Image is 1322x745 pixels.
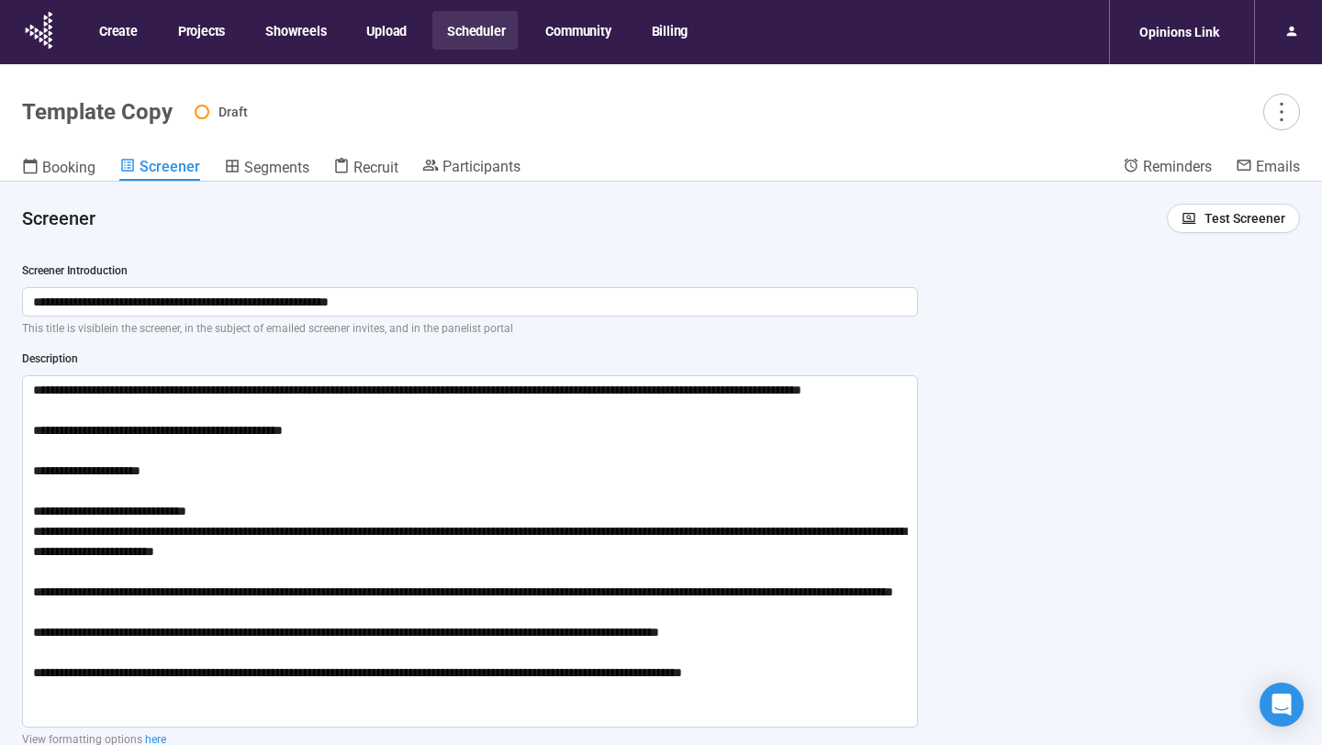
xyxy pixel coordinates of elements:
a: Screener [119,157,200,181]
button: Showreels [251,11,339,50]
span: Test Screener [1204,208,1285,228]
span: Screener [140,158,200,175]
a: Booking [22,157,95,181]
span: Draft [218,105,248,119]
a: Reminders [1123,157,1212,179]
span: Booking [42,159,95,176]
div: Description [22,350,918,368]
button: Scheduler [432,11,518,50]
div: Opinions Link [1128,15,1230,50]
button: Billing [637,11,701,50]
span: Participants [443,158,521,175]
span: more [1269,99,1294,124]
span: Segments [244,159,309,176]
span: Emails [1256,158,1300,175]
p: This title is visible in the screener , in the subject of emailed screener invites, and in the pa... [22,320,918,338]
button: Projects [163,11,238,50]
a: Recruit [333,157,398,181]
div: Screener Introduction [22,262,918,280]
span: Reminders [1143,158,1212,175]
button: Test Screener [1167,204,1300,233]
a: Participants [422,157,521,179]
h1: Template Copy [22,99,173,125]
h4: Screener [22,206,1152,231]
div: Open Intercom Messenger [1260,683,1304,727]
span: Recruit [353,159,398,176]
button: Upload [352,11,420,50]
button: Community [531,11,623,50]
a: Segments [224,157,309,181]
a: Emails [1236,157,1300,179]
button: more [1263,94,1300,130]
button: Create [84,11,151,50]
